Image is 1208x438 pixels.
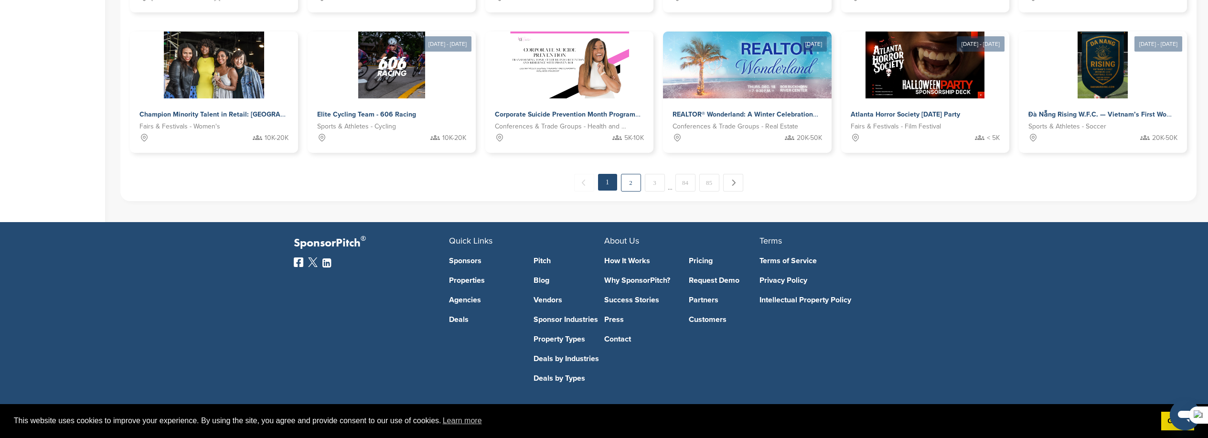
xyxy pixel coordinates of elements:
[759,296,900,304] a: Intellectual Property Policy
[689,296,759,304] a: Partners
[1028,121,1106,132] span: Sports & Athletes - Soccer
[673,110,813,118] span: REALTOR® Wonderland: A Winter Celebration
[495,121,630,132] span: Conferences & Trade Groups - Health and Wellness
[485,32,653,153] a: Sponsorpitch & Corporate Suicide Prevention Month Programming with [PERSON_NAME] Conferences & Tr...
[449,296,520,304] a: Agencies
[308,257,318,267] img: Twitter
[14,414,1154,428] span: This website uses cookies to improve your experience. By using the site, you agree and provide co...
[851,121,941,132] span: Fairs & Festivals - Film Festival
[759,257,900,265] a: Terms of Service
[424,36,471,52] div: [DATE] - [DATE]
[987,133,1000,143] span: < 5K
[294,236,449,250] p: SponsorPitch
[164,32,264,98] img: Sponsorpitch &
[449,277,520,284] a: Properties
[574,174,594,192] span: ← Previous
[663,32,834,98] img: Sponsorpitch &
[598,174,617,191] em: 1
[534,335,604,343] a: Property Types
[449,257,520,265] a: Sponsors
[621,174,641,192] a: 2
[689,277,759,284] a: Request Demo
[358,32,425,98] img: Sponsorpitch &
[957,36,1005,52] div: [DATE] - [DATE]
[441,414,483,428] a: learn more about cookies
[317,121,396,132] span: Sports & Athletes - Cycling
[308,16,476,153] a: [DATE] - [DATE] Sponsorpitch & Elite Cycling Team - 606 Racing Sports & Athletes - Cycling 10K-20K
[759,235,782,246] span: Terms
[361,233,366,245] span: ®
[797,133,822,143] span: 20K-50K
[801,36,827,52] div: [DATE]
[663,16,831,153] a: [DATE] Sponsorpitch & REALTOR® Wonderland: A Winter Celebration Conferences & Trade Groups - Real...
[534,257,604,265] a: Pitch
[130,32,298,153] a: Sponsorpitch & Champion Minority Talent in Retail: [GEOGRAPHIC_DATA], [GEOGRAPHIC_DATA] & [GEOGRA...
[604,296,675,304] a: Success Stories
[851,110,960,118] span: Atlanta Horror Society [DATE] Party
[689,257,759,265] a: Pricing
[139,110,486,118] span: Champion Minority Talent in Retail: [GEOGRAPHIC_DATA], [GEOGRAPHIC_DATA] & [GEOGRAPHIC_DATA] 2025
[723,174,743,192] a: Next →
[604,235,639,246] span: About Us
[449,316,520,323] a: Deals
[1152,133,1177,143] span: 20K-50K
[624,133,644,143] span: 5K-10K
[759,277,900,284] a: Privacy Policy
[534,374,604,382] a: Deals by Types
[645,174,665,192] a: 3
[317,110,416,118] span: Elite Cycling Team - 606 Racing
[1170,400,1200,430] iframe: Button to launch messaging window
[604,257,675,265] a: How It Works
[668,174,673,191] span: …
[1134,36,1182,52] div: [DATE] - [DATE]
[1019,16,1187,153] a: [DATE] - [DATE] Sponsorpitch & Đà Nẵng Rising W.F.C. — Vietnam’s First Women-Led Football Club Sp...
[699,174,719,192] a: 85
[139,121,220,132] span: Fairs & Festivals - Women's
[294,257,303,267] img: Facebook
[534,296,604,304] a: Vendors
[604,316,675,323] a: Press
[675,174,695,192] a: 84
[534,316,604,323] a: Sponsor Industries
[265,133,289,143] span: 10K-20K
[1078,32,1128,98] img: Sponsorpitch &
[534,277,604,284] a: Blog
[841,16,1009,153] a: [DATE] - [DATE] Sponsorpitch & Atlanta Horror Society [DATE] Party Fairs & Festivals - Film Festi...
[689,316,759,323] a: Customers
[534,355,604,363] a: Deals by Industries
[495,110,721,118] span: Corporate Suicide Prevention Month Programming with [PERSON_NAME]
[510,32,629,98] img: Sponsorpitch &
[673,121,798,132] span: Conferences & Trade Groups - Real Estate
[866,32,984,98] img: Sponsorpitch &
[1161,412,1194,431] a: dismiss cookie message
[604,277,675,284] a: Why SponsorPitch?
[442,133,466,143] span: 10K-20K
[604,335,675,343] a: Contact
[449,235,492,246] span: Quick Links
